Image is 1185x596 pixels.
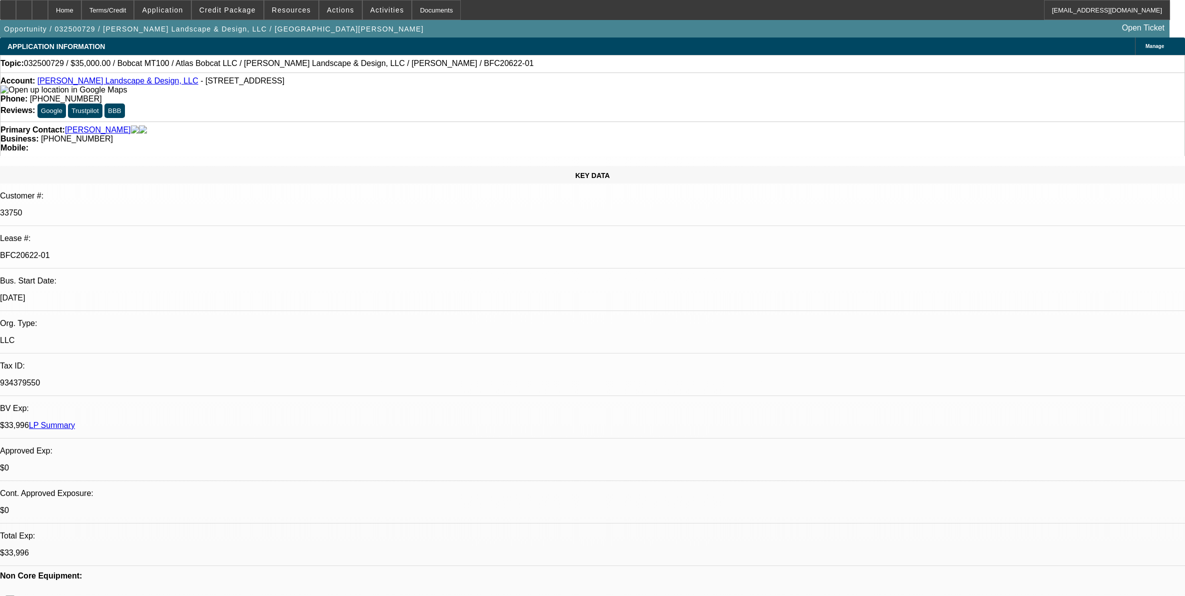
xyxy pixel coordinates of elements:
[7,42,105,50] span: APPLICATION INFORMATION
[24,59,534,68] span: 032500729 / $35,000.00 / Bobcat MT100 / Atlas Bobcat LLC / [PERSON_NAME] Landscape & Design, LLC ...
[4,25,424,33] span: Opportunity / 032500729 / [PERSON_NAME] Landscape & Design, LLC / [GEOGRAPHIC_DATA][PERSON_NAME]
[30,94,102,103] span: [PHONE_NUMBER]
[370,6,404,14] span: Activities
[363,0,412,19] button: Activities
[104,103,125,118] button: BBB
[139,125,147,134] img: linkedin-icon.png
[327,6,354,14] span: Actions
[0,76,35,85] strong: Account:
[65,125,131,134] a: [PERSON_NAME]
[0,125,65,134] strong: Primary Contact:
[1146,43,1164,49] span: Manage
[1118,19,1169,36] a: Open Ticket
[37,103,66,118] button: Google
[0,143,28,152] strong: Mobile:
[200,76,284,85] span: - [STREET_ADDRESS]
[264,0,318,19] button: Resources
[131,125,139,134] img: facebook-icon.png
[0,85,127,94] img: Open up location in Google Maps
[0,134,38,143] strong: Business:
[0,106,35,114] strong: Reviews:
[0,59,24,68] strong: Topic:
[68,103,102,118] button: Trustpilot
[0,94,27,103] strong: Phone:
[29,421,75,429] a: LP Summary
[37,76,198,85] a: [PERSON_NAME] Landscape & Design, LLC
[272,6,311,14] span: Resources
[199,6,256,14] span: Credit Package
[142,6,183,14] span: Application
[319,0,362,19] button: Actions
[575,171,610,179] span: KEY DATA
[0,85,127,94] a: View Google Maps
[134,0,190,19] button: Application
[192,0,263,19] button: Credit Package
[41,134,113,143] span: [PHONE_NUMBER]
